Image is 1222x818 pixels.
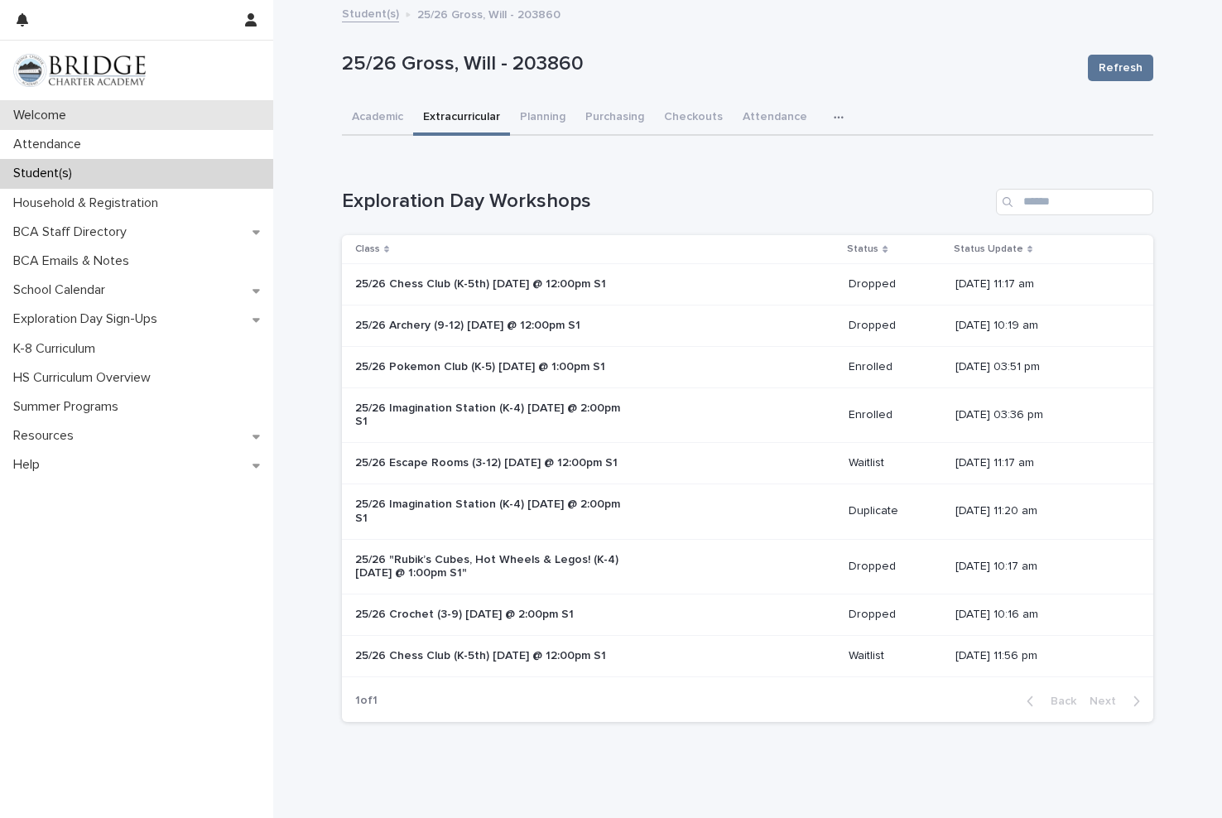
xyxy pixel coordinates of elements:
p: [DATE] 11:56 pm [955,649,1127,663]
p: [DATE] 10:17 am [955,560,1127,574]
p: 25/26 "Rubik’s Cubes, Hot Wheels & Legos! (K-4) [DATE] @ 1:00pm S1" [355,553,631,581]
p: [DATE] 03:36 pm [955,408,1127,422]
p: Waitlist [849,649,942,663]
tr: 25/26 Pokemon Club (K-5) [DATE] @ 1:00pm S1Enrolled[DATE] 03:51 pm [342,346,1153,387]
p: Class [355,240,380,258]
p: BCA Staff Directory [7,224,140,240]
p: Exploration Day Sign-Ups [7,311,171,327]
button: Purchasing [575,101,654,136]
button: Planning [510,101,575,136]
p: Dropped [849,319,942,333]
span: Refresh [1099,60,1143,76]
button: Back [1013,694,1083,709]
p: 25/26 Escape Rooms (3-12) [DATE] @ 12:00pm S1 [355,456,631,470]
tr: 25/26 Imagination Station (K-4) [DATE] @ 2:00pm S1Enrolled[DATE] 03:36 pm [342,387,1153,443]
button: Checkouts [654,101,733,136]
p: Help [7,457,53,473]
p: 25/26 Archery (9-12) [DATE] @ 12:00pm S1 [355,319,631,333]
p: [DATE] 03:51 pm [955,360,1127,374]
tr: 25/26 Chess Club (K-5th) [DATE] @ 12:00pm S1Dropped[DATE] 11:17 am [342,264,1153,306]
tr: 25/26 Escape Rooms (3-12) [DATE] @ 12:00pm S1Waitlist[DATE] 11:17 am [342,443,1153,484]
p: 25/26 Imagination Station (K-4) [DATE] @ 2:00pm S1 [355,498,631,526]
p: [DATE] 11:17 am [955,456,1127,470]
p: Waitlist [849,456,942,470]
span: Back [1041,695,1076,707]
p: Status [847,240,878,258]
p: 25/26 Imagination Station (K-4) [DATE] @ 2:00pm S1 [355,402,631,430]
button: Next [1083,694,1153,709]
p: Enrolled [849,408,942,422]
h1: Exploration Day Workshops [342,190,989,214]
p: School Calendar [7,282,118,298]
p: [DATE] 11:20 am [955,504,1127,518]
p: K-8 Curriculum [7,341,108,357]
p: Summer Programs [7,399,132,415]
p: Duplicate [849,504,942,518]
p: Dropped [849,608,942,622]
p: 25/26 Gross, Will - 203860 [417,4,560,22]
p: Household & Registration [7,195,171,211]
button: Academic [342,101,413,136]
button: Extracurricular [413,101,510,136]
p: 1 of 1 [342,681,391,721]
p: BCA Emails & Notes [7,253,142,269]
tr: 25/26 Crochet (3-9) [DATE] @ 2:00pm S1Dropped[DATE] 10:16 am [342,594,1153,636]
p: Welcome [7,108,79,123]
p: 25/26 Chess Club (K-5th) [DATE] @ 12:00pm S1 [355,277,631,291]
p: Enrolled [849,360,942,374]
p: [DATE] 11:17 am [955,277,1127,291]
button: Refresh [1088,55,1153,81]
p: 25/26 Crochet (3-9) [DATE] @ 2:00pm S1 [355,608,631,622]
button: Attendance [733,101,817,136]
p: Status Update [954,240,1023,258]
p: Dropped [849,277,942,291]
p: 25/26 Chess Club (K-5th) [DATE] @ 12:00pm S1 [355,649,631,663]
p: HS Curriculum Overview [7,370,164,386]
p: Attendance [7,137,94,152]
p: 25/26 Gross, Will - 203860 [342,52,1075,76]
a: Student(s) [342,3,399,22]
img: V1C1m3IdTEidaUdm9Hs0 [13,54,146,87]
p: Dropped [849,560,942,574]
span: Next [1090,695,1126,707]
tr: 25/26 Chess Club (K-5th) [DATE] @ 12:00pm S1Waitlist[DATE] 11:56 pm [342,635,1153,676]
tr: 25/26 Imagination Station (K-4) [DATE] @ 2:00pm S1Duplicate[DATE] 11:20 am [342,484,1153,539]
p: Resources [7,428,87,444]
tr: 25/26 "Rubik’s Cubes, Hot Wheels & Legos! (K-4) [DATE] @ 1:00pm S1"Dropped[DATE] 10:17 am [342,539,1153,594]
p: [DATE] 10:19 am [955,319,1127,333]
p: 25/26 Pokemon Club (K-5) [DATE] @ 1:00pm S1 [355,360,631,374]
input: Search [996,189,1153,215]
p: [DATE] 10:16 am [955,608,1127,622]
p: Student(s) [7,166,85,181]
tr: 25/26 Archery (9-12) [DATE] @ 12:00pm S1Dropped[DATE] 10:19 am [342,305,1153,346]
